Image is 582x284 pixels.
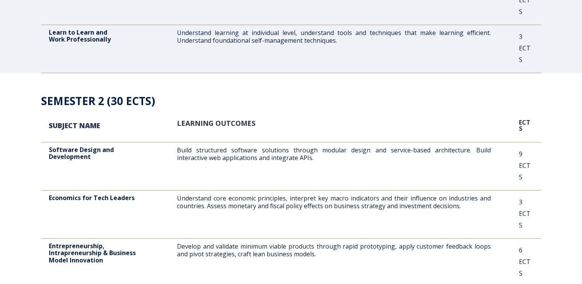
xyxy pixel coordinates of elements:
[519,32,530,64] span: 3 ECTS
[49,242,149,264] p: Entrepreneurship, Intrapreneurship & Business Model Innovation
[177,119,255,128] span: LEARNING OUTCOMES
[177,28,491,45] span: Understand learning at individual level, understand tools and techniques that make learning effic...
[519,246,530,277] span: 6 ECTS
[519,118,530,133] span: ECTS
[49,194,135,202] span: Economics for Tech Leaders
[177,146,491,162] span: Build structured software solutions through modular design and service-based architecture. Build ...
[177,194,491,210] span: Understand core economic principles, interpret key macro indicators and their influence on indust...
[49,121,100,130] strong: SUBJECT NAME
[41,93,541,109] h2: SEMESTER 2 (30 ECTS)
[49,146,149,160] p: Software Design and Development
[177,242,491,258] span: Develop and validate minimum viable products through rapid prototyping, apply customer feedback l...
[519,198,530,229] span: 3 ECTS
[49,29,149,43] p: Learn to Learn and Work Professionally
[519,150,530,181] span: 9 ECTS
